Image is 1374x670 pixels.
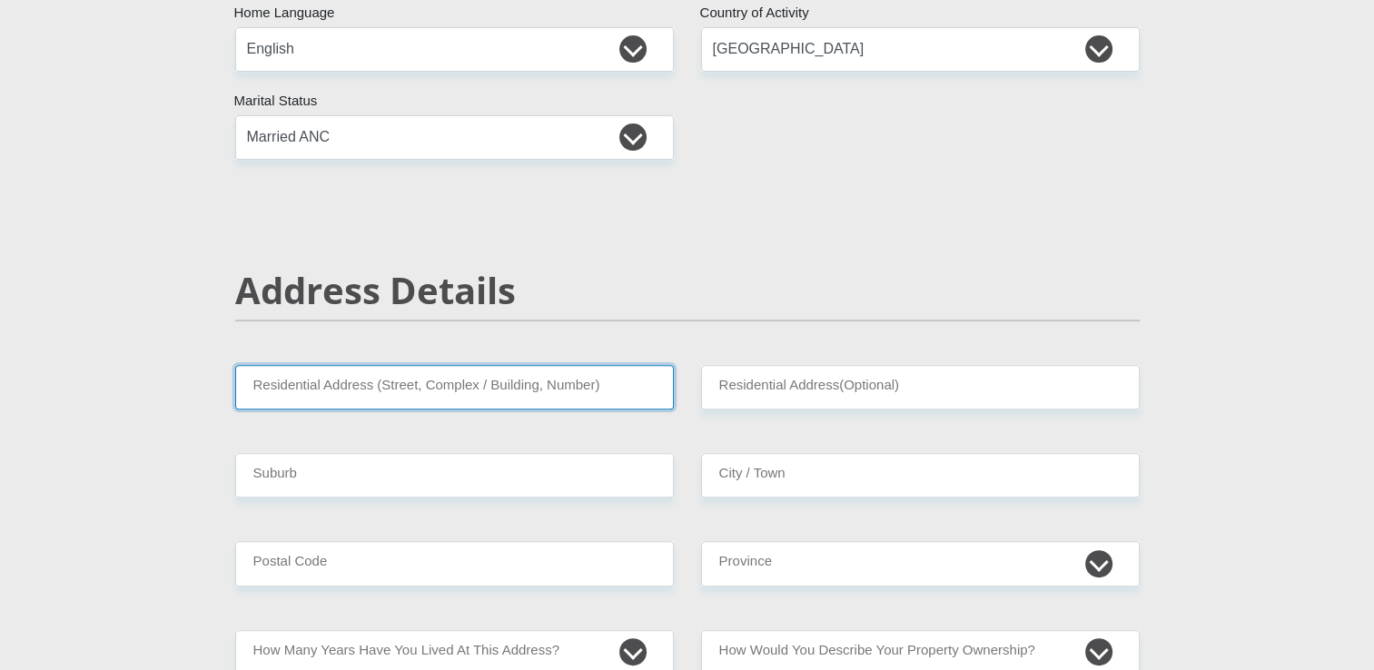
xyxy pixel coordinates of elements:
input: Suburb [235,453,674,498]
input: Valid residential address [235,365,674,409]
input: Address line 2 (Optional) [701,365,1140,409]
select: Please Select a Province [701,541,1140,586]
input: Postal Code [235,541,674,586]
input: City [701,453,1140,498]
h2: Address Details [235,269,1140,312]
